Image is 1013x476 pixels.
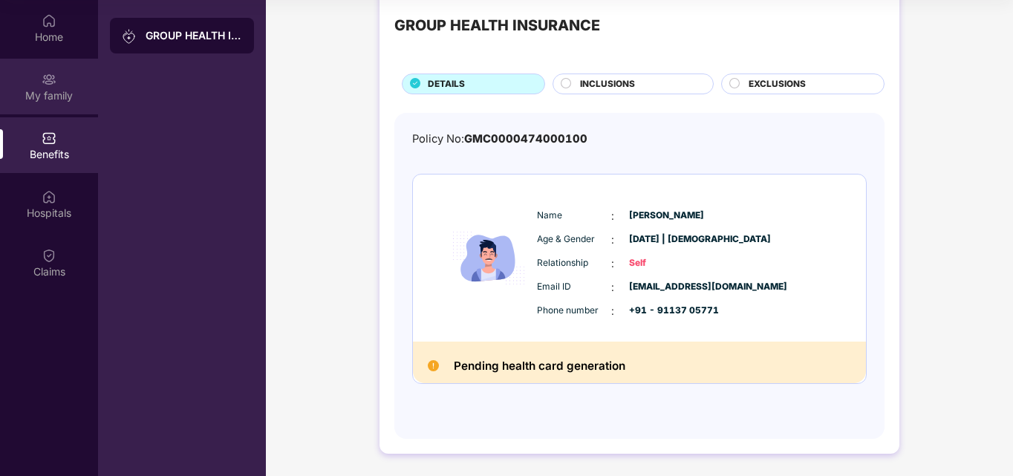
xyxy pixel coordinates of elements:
[428,77,465,91] span: DETAILS
[537,304,611,318] span: Phone number
[444,195,533,321] img: icon
[537,256,611,270] span: Relationship
[42,72,56,87] img: svg+xml;base64,PHN2ZyB3aWR0aD0iMjAiIGhlaWdodD0iMjAiIHZpZXdCb3g9IjAgMCAyMCAyMCIgZmlsbD0ibm9uZSIgeG...
[629,232,703,247] span: [DATE] | [DEMOGRAPHIC_DATA]
[42,131,56,146] img: svg+xml;base64,PHN2ZyBpZD0iQmVuZWZpdHMiIHhtbG5zPSJodHRwOi8vd3d3LnczLm9yZy8yMDAwL3N2ZyIgd2lkdGg9Ij...
[42,248,56,263] img: svg+xml;base64,PHN2ZyBpZD0iQ2xhaW0iIHhtbG5zPSJodHRwOi8vd3d3LnczLm9yZy8yMDAwL3N2ZyIgd2lkdGg9IjIwIi...
[629,304,703,318] span: +91 - 91137 05771
[146,28,242,43] div: GROUP HEALTH INSURANCE
[464,132,587,146] span: GMC0000474000100
[611,279,614,296] span: :
[749,77,806,91] span: EXCLUSIONS
[394,14,600,37] div: GROUP HEALTH INSURANCE
[629,280,703,294] span: [EMAIL_ADDRESS][DOMAIN_NAME]
[537,280,611,294] span: Email ID
[537,209,611,223] span: Name
[611,208,614,224] span: :
[412,131,587,148] div: Policy No:
[428,360,439,371] img: Pending
[629,256,703,270] span: Self
[629,209,703,223] span: [PERSON_NAME]
[611,255,614,272] span: :
[611,303,614,319] span: :
[537,232,611,247] span: Age & Gender
[580,77,635,91] span: INCLUSIONS
[42,13,56,28] img: svg+xml;base64,PHN2ZyBpZD0iSG9tZSIgeG1sbnM9Imh0dHA6Ly93d3cudzMub3JnLzIwMDAvc3ZnIiB3aWR0aD0iMjAiIG...
[611,232,614,248] span: :
[122,29,137,44] img: svg+xml;base64,PHN2ZyB3aWR0aD0iMjAiIGhlaWdodD0iMjAiIHZpZXdCb3g9IjAgMCAyMCAyMCIgZmlsbD0ibm9uZSIgeG...
[454,356,625,376] h2: Pending health card generation
[42,189,56,204] img: svg+xml;base64,PHN2ZyBpZD0iSG9zcGl0YWxzIiB4bWxucz0iaHR0cDovL3d3dy53My5vcmcvMjAwMC9zdmciIHdpZHRoPS...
